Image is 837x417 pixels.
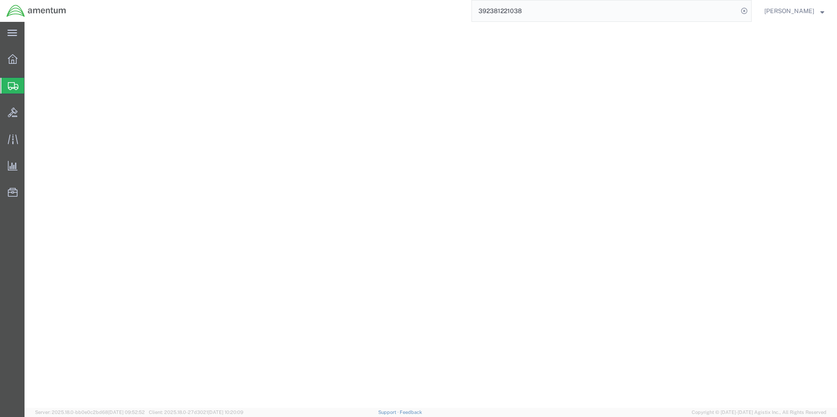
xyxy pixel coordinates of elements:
input: Search for shipment number, reference number [472,0,738,21]
iframe: FS Legacy Container [25,22,837,408]
span: [DATE] 10:20:09 [208,410,243,415]
button: [PERSON_NAME] [764,6,825,16]
a: Feedback [400,410,422,415]
span: James Barragan [764,6,814,16]
span: [DATE] 09:52:52 [108,410,145,415]
span: Server: 2025.18.0-bb0e0c2bd68 [35,410,145,415]
span: Copyright © [DATE]-[DATE] Agistix Inc., All Rights Reserved [692,409,826,416]
span: Client: 2025.18.0-27d3021 [149,410,243,415]
a: Support [378,410,400,415]
img: logo [6,4,67,17]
